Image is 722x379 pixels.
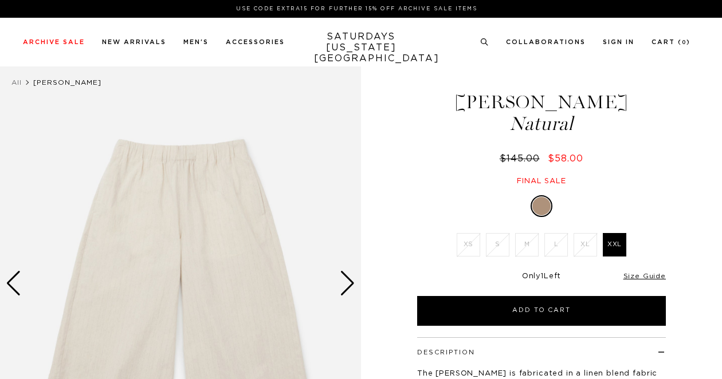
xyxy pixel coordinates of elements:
[415,115,668,133] span: Natural
[506,39,586,45] a: Collaborations
[548,154,583,163] span: $58.00
[11,79,22,86] a: All
[415,176,668,186] div: Final sale
[183,39,209,45] a: Men's
[603,39,634,45] a: Sign In
[226,39,285,45] a: Accessories
[28,5,686,13] p: Use Code EXTRA15 for Further 15% Off Archive Sale Items
[541,273,544,280] span: 1
[415,93,668,133] h1: [PERSON_NAME]
[6,271,21,296] div: Previous slide
[417,349,475,356] button: Description
[652,39,690,45] a: Cart (0)
[314,31,409,64] a: SATURDAYS[US_STATE][GEOGRAPHIC_DATA]
[500,154,544,163] del: $145.00
[340,271,355,296] div: Next slide
[23,39,85,45] a: Archive Sale
[623,273,666,279] a: Size Guide
[417,296,666,326] button: Add to Cart
[682,40,686,45] small: 0
[102,39,166,45] a: New Arrivals
[603,233,626,256] label: XXL
[33,79,101,86] span: [PERSON_NAME]
[417,272,666,282] div: Only Left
